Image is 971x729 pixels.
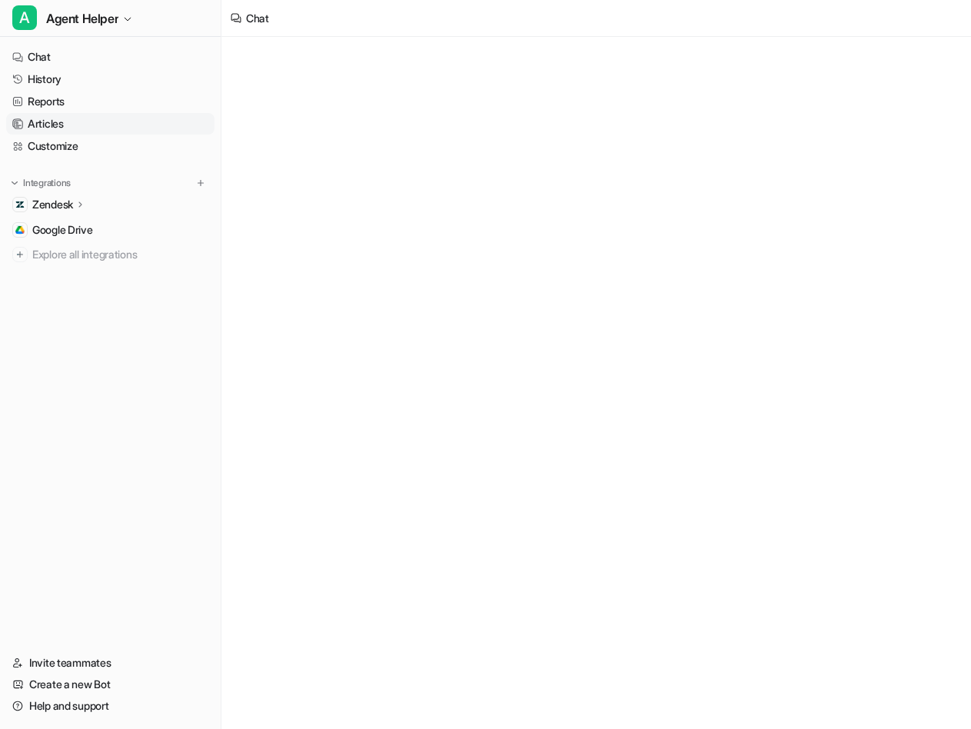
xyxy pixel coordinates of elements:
[23,177,71,189] p: Integrations
[6,113,214,135] a: Articles
[6,652,214,674] a: Invite teammates
[32,242,208,267] span: Explore all integrations
[12,5,37,30] span: A
[6,244,214,265] a: Explore all integrations
[6,135,214,157] a: Customize
[6,695,214,717] a: Help and support
[246,10,269,26] div: Chat
[6,175,75,191] button: Integrations
[6,91,214,112] a: Reports
[6,674,214,695] a: Create a new Bot
[32,197,73,212] p: Zendesk
[9,178,20,188] img: expand menu
[12,247,28,262] img: explore all integrations
[195,178,206,188] img: menu_add.svg
[15,225,25,235] img: Google Drive
[6,219,214,241] a: Google DriveGoogle Drive
[32,222,93,238] span: Google Drive
[15,200,25,209] img: Zendesk
[46,8,118,29] span: Agent Helper
[6,68,214,90] a: History
[6,46,214,68] a: Chat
